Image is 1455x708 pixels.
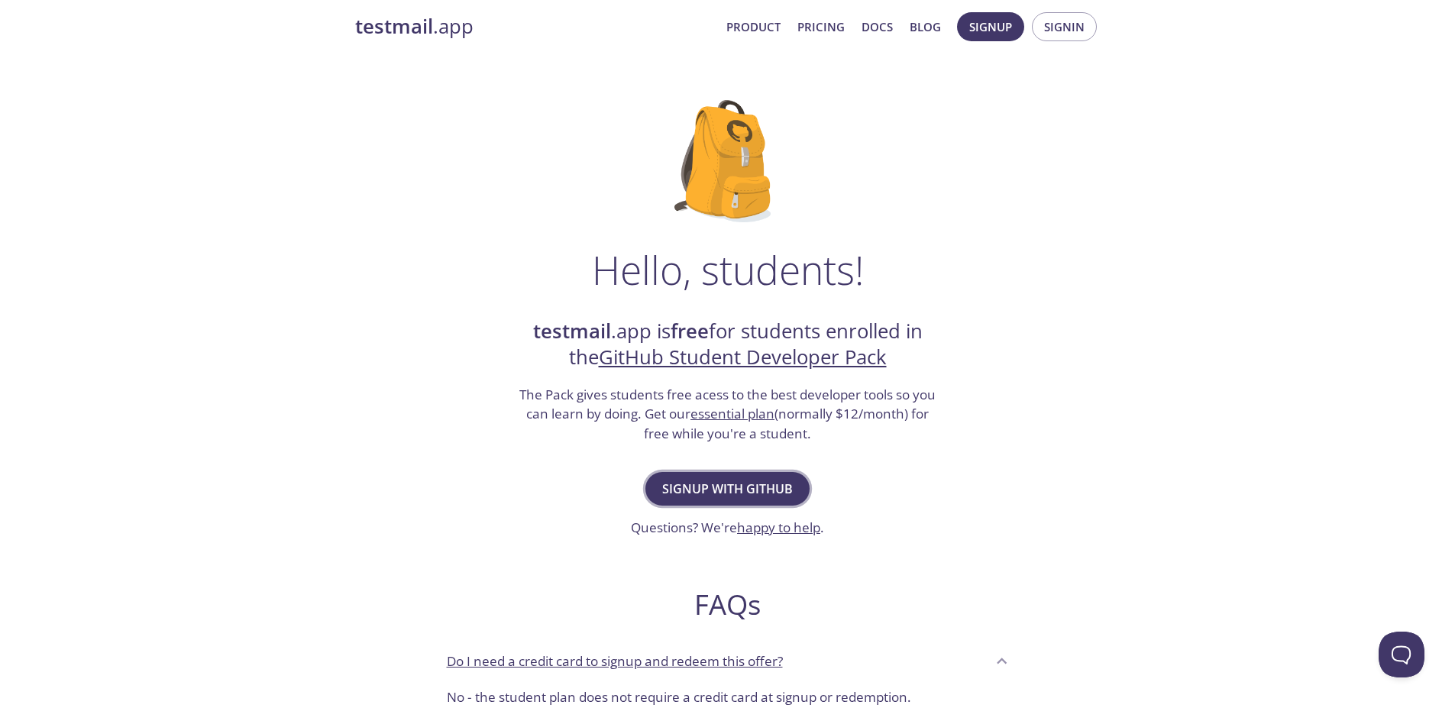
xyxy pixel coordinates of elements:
[599,344,887,370] a: GitHub Student Developer Pack
[533,318,611,344] strong: testmail
[355,14,714,40] a: testmail.app
[518,318,938,371] h2: .app is for students enrolled in the
[726,17,781,37] a: Product
[674,100,781,222] img: github-student-backpack.png
[671,318,709,344] strong: free
[355,13,433,40] strong: testmail
[910,17,941,37] a: Blog
[969,17,1012,37] span: Signup
[1032,12,1097,41] button: Signin
[662,478,793,499] span: Signup with GitHub
[518,385,938,444] h3: The Pack gives students free acess to the best developer tools so you can learn by doing. Get our...
[631,518,824,538] h3: Questions? We're .
[447,651,783,671] p: Do I need a credit card to signup and redeem this offer?
[1379,632,1424,677] iframe: Help Scout Beacon - Open
[435,640,1021,681] div: Do I need a credit card to signup and redeem this offer?
[447,687,1009,707] p: No - the student plan does not require a credit card at signup or redemption.
[957,12,1024,41] button: Signup
[435,587,1021,622] h2: FAQs
[690,405,774,422] a: essential plan
[645,472,810,506] button: Signup with GitHub
[737,519,820,536] a: happy to help
[592,247,864,293] h1: Hello, students!
[797,17,845,37] a: Pricing
[1044,17,1085,37] span: Signin
[862,17,893,37] a: Docs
